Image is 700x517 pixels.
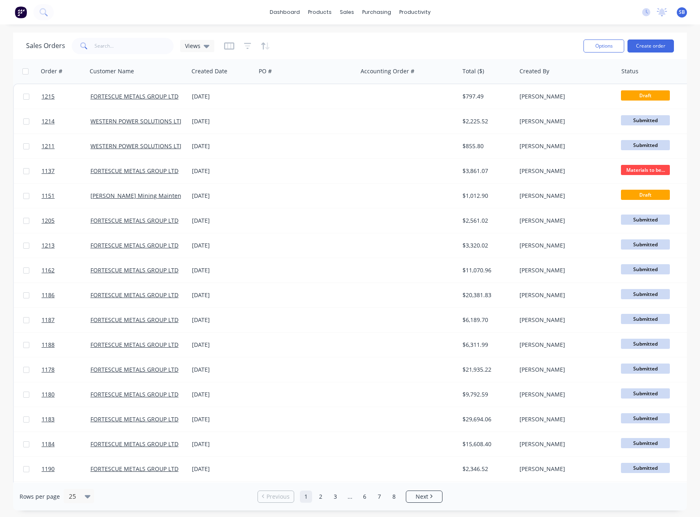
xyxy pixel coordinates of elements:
a: 1211 [42,134,90,158]
div: products [304,6,336,18]
span: 1184 [42,440,55,448]
div: [DATE] [192,415,253,423]
div: [DATE] [192,117,253,125]
a: 1190 [42,457,90,481]
a: Page 2 [315,491,327,503]
a: FORTESCUE METALS GROUP LTD [90,341,178,348]
input: Search... [95,38,174,54]
span: 1151 [42,192,55,200]
span: 1215 [42,92,55,101]
div: [DATE] [192,341,253,349]
span: 1211 [42,142,55,150]
div: $11,070.96 [462,266,511,274]
div: $2,346.52 [462,465,511,473]
span: 1188 [42,341,55,349]
span: Submitted [621,388,670,399]
img: Factory [15,6,27,18]
div: [PERSON_NAME] [519,415,610,423]
span: Submitted [621,215,670,225]
div: [PERSON_NAME] [519,366,610,374]
div: $29,694.06 [462,415,511,423]
div: [PERSON_NAME] [519,217,610,225]
a: Jump forward [344,491,356,503]
div: [PERSON_NAME] [519,291,610,299]
div: productivity [395,6,435,18]
div: $15,608.40 [462,440,511,448]
div: $3,320.02 [462,241,511,250]
div: [PERSON_NAME] [519,341,610,349]
span: 1137 [42,167,55,175]
div: [PERSON_NAME] [519,316,610,324]
span: Submitted [621,413,670,423]
span: Submitted [621,339,670,349]
a: 1186 [42,283,90,307]
div: [DATE] [192,142,253,150]
span: Previous [266,493,290,501]
span: Submitted [621,438,670,448]
a: Previous page [258,493,294,501]
div: [DATE] [192,465,253,473]
a: 1214 [42,109,90,134]
a: FORTESCUE METALS GROUP LTD [90,241,178,249]
div: [PERSON_NAME] [519,241,610,250]
div: $6,311.99 [462,341,511,349]
span: 1214 [42,117,55,125]
div: $1,012.90 [462,192,511,200]
a: FORTESCUE METALS GROUP LTD [90,415,178,423]
a: FORTESCUE METALS GROUP LTD [90,291,178,299]
div: [PERSON_NAME] [519,142,610,150]
a: Next page [406,493,442,501]
div: [PERSON_NAME] [519,390,610,399]
span: 1180 [42,390,55,399]
a: FORTESCUE METALS GROUP LTD [90,167,178,175]
div: $3,861.07 [462,167,511,175]
div: Created Date [192,67,227,75]
div: [PERSON_NAME] [519,92,610,101]
a: FORTESCUE METALS GROUP LTD [90,390,178,398]
div: $21,935.22 [462,366,511,374]
div: $20,381.83 [462,291,511,299]
a: dashboard [266,6,304,18]
div: [DATE] [192,241,253,250]
span: Draft [621,90,670,101]
div: $855.80 [462,142,511,150]
div: [DATE] [192,316,253,324]
span: Submitted [621,239,670,250]
a: 1215 [42,84,90,109]
div: Accounting Order # [361,67,414,75]
a: 1188 [42,333,90,357]
a: Page 3 [329,491,341,503]
h1: Sales Orders [26,42,65,50]
a: FORTESCUE METALS GROUP LTD [90,316,178,324]
a: FORTESCUE METALS GROUP LTD [90,440,178,448]
a: 1213 [42,233,90,258]
a: 1180 [42,382,90,407]
a: Page 8 [388,491,400,503]
a: FORTESCUE METALS GROUP LTD [90,92,178,100]
span: Draft [621,190,670,200]
span: 1205 [42,217,55,225]
span: 1190 [42,465,55,473]
span: 1187 [42,316,55,324]
div: Status [621,67,638,75]
div: purchasing [358,6,395,18]
div: $6,189.70 [462,316,511,324]
div: PO # [259,67,272,75]
span: Submitted [621,364,670,374]
span: Next [416,493,428,501]
div: Total ($) [462,67,484,75]
span: Views [185,42,200,50]
div: [PERSON_NAME] [519,117,610,125]
a: FORTESCUE METALS GROUP LTD [90,366,178,373]
div: [DATE] [192,192,253,200]
div: $9,792.59 [462,390,511,399]
span: Submitted [621,140,670,150]
a: 1187 [42,308,90,332]
ul: Pagination [254,491,446,503]
div: sales [336,6,358,18]
a: FORTESCUE METALS GROUP LTD [90,465,178,473]
span: 1178 [42,366,55,374]
a: WESTERN POWER SOLUTIONS LTD [90,142,184,150]
span: 1213 [42,241,55,250]
a: 1151 [42,184,90,208]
